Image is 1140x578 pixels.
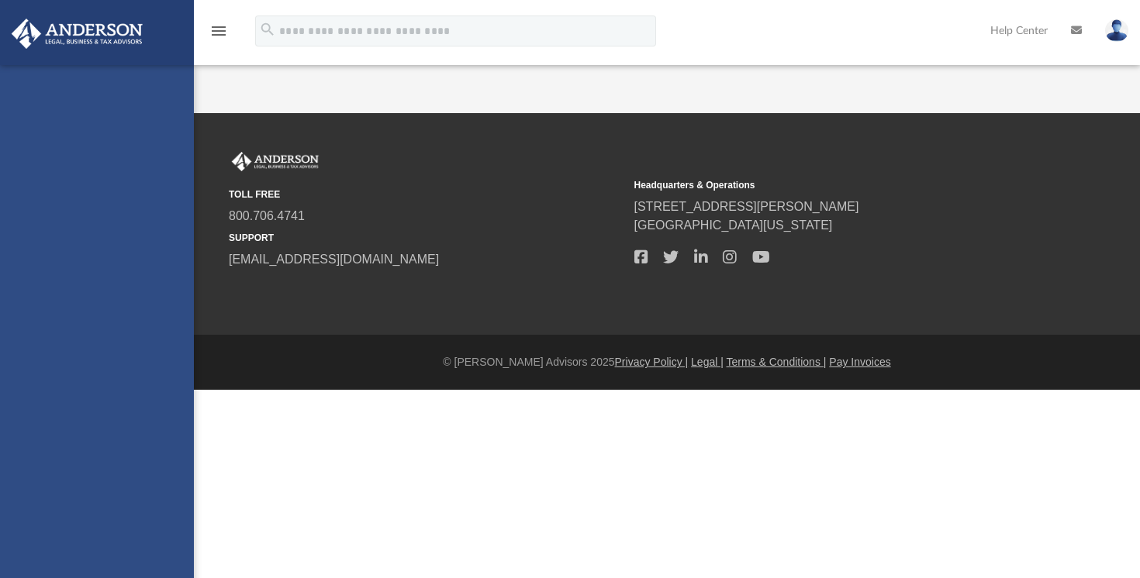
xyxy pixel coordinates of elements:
a: [STREET_ADDRESS][PERSON_NAME] [634,200,859,213]
small: SUPPORT [229,231,624,245]
img: Anderson Advisors Platinum Portal [7,19,147,49]
small: TOLL FREE [229,188,624,201]
a: menu [209,29,228,40]
i: menu [209,22,228,40]
a: Legal | [691,356,724,368]
img: User Pic [1105,19,1128,42]
small: Headquarters & Operations [634,178,1029,192]
a: [GEOGRAPHIC_DATA][US_STATE] [634,218,833,232]
a: Privacy Policy | [615,356,689,368]
a: Pay Invoices [829,356,890,368]
div: © [PERSON_NAME] Advisors 2025 [194,354,1140,370]
a: Terms & Conditions | [727,356,827,368]
i: search [259,21,276,38]
img: Anderson Advisors Platinum Portal [229,152,322,172]
a: 800.706.4741 [229,209,305,222]
a: [EMAIL_ADDRESS][DOMAIN_NAME] [229,253,439,266]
